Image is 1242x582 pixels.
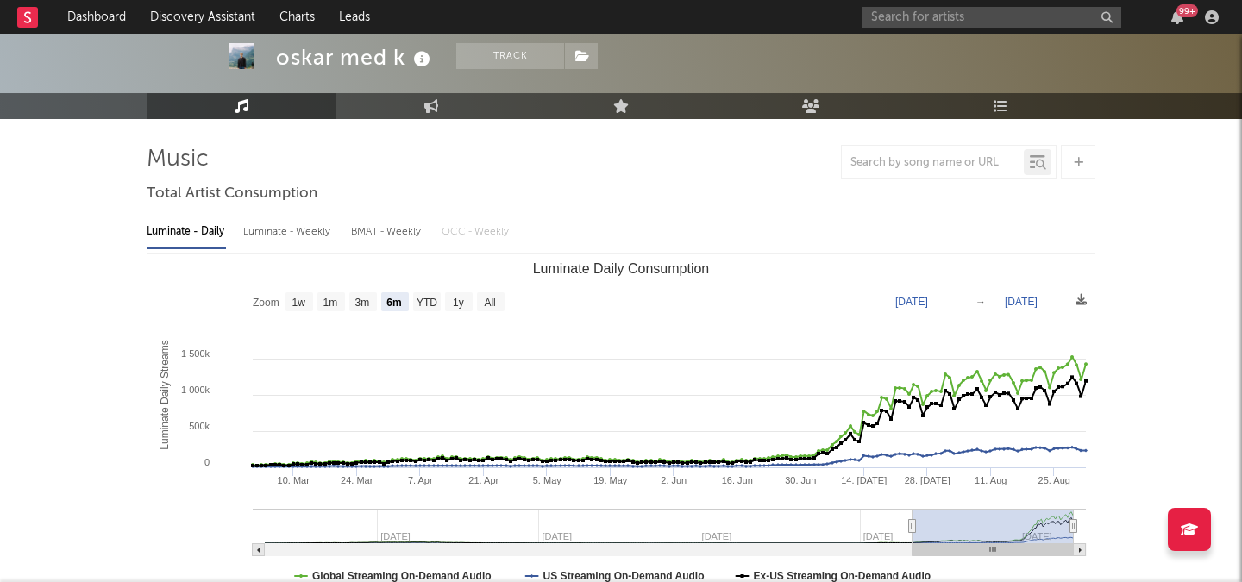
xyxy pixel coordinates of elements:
[456,43,564,69] button: Track
[975,475,1007,485] text: 11. Aug
[276,43,435,72] div: oskar med k
[181,385,210,395] text: 1 000k
[408,475,433,485] text: 7. Apr
[189,421,210,431] text: 500k
[147,184,317,204] span: Total Artist Consumption
[243,217,334,247] div: Luminate - Weekly
[278,475,310,485] text: 10. Mar
[722,475,753,485] text: 16. Jun
[862,7,1121,28] input: Search for artists
[1176,4,1198,17] div: 99 +
[593,475,628,485] text: 19. May
[841,475,887,485] text: 14. [DATE]
[417,297,437,309] text: YTD
[312,570,492,582] text: Global Streaming On-Demand Audio
[351,217,424,247] div: BMAT - Weekly
[355,297,370,309] text: 3m
[1038,475,1070,485] text: 25. Aug
[1171,10,1183,24] button: 99+
[533,261,710,276] text: Luminate Daily Consumption
[159,340,171,449] text: Luminate Daily Streams
[386,297,401,309] text: 6m
[484,297,495,309] text: All
[533,475,562,485] text: 5. May
[292,297,306,309] text: 1w
[543,570,705,582] text: US Streaming On-Demand Audio
[453,297,464,309] text: 1y
[253,297,279,309] text: Zoom
[661,475,687,485] text: 2. Jun
[341,475,373,485] text: 24. Mar
[842,156,1024,170] input: Search by song name or URL
[204,457,210,467] text: 0
[468,475,499,485] text: 21. Apr
[754,570,931,582] text: Ex-US Streaming On-Demand Audio
[323,297,338,309] text: 1m
[975,296,986,308] text: →
[1005,296,1038,308] text: [DATE]
[785,475,816,485] text: 30. Jun
[147,217,226,247] div: Luminate - Daily
[181,348,210,359] text: 1 500k
[905,475,950,485] text: 28. [DATE]
[895,296,928,308] text: [DATE]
